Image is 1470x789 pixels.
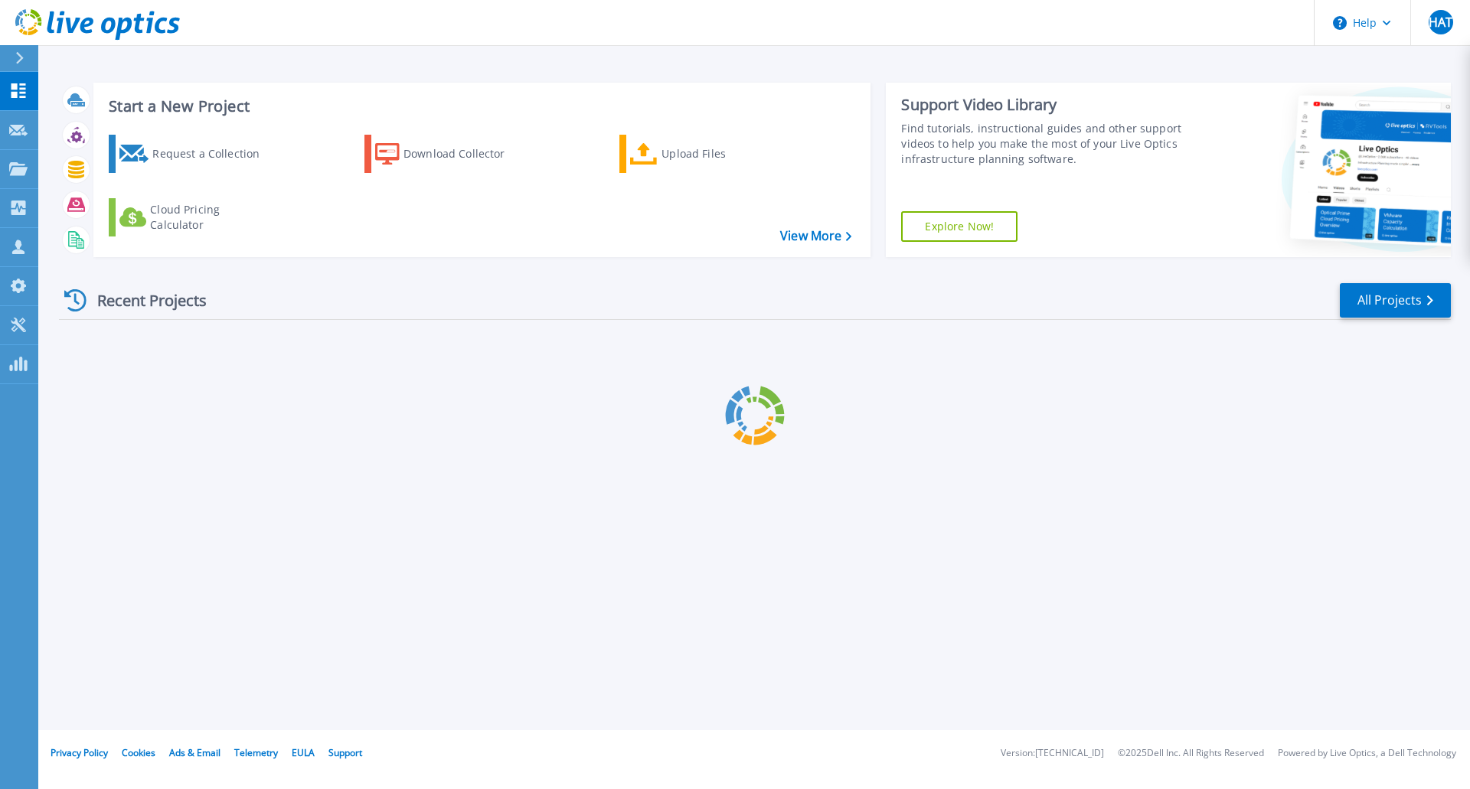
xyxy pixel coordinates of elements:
a: All Projects [1340,283,1451,318]
a: Cloud Pricing Calculator [109,198,279,236]
div: Find tutorials, instructional guides and other support videos to help you make the most of your L... [901,121,1189,167]
a: EULA [292,746,315,759]
a: Cookies [122,746,155,759]
a: Support [328,746,362,759]
span: HAT [1429,16,1452,28]
a: Request a Collection [109,135,279,173]
div: Cloud Pricing Calculator [150,202,273,233]
a: Privacy Policy [51,746,108,759]
div: Download Collector [403,139,526,169]
a: Upload Files [619,135,790,173]
a: Ads & Email [169,746,220,759]
div: Request a Collection [152,139,275,169]
a: View More [780,229,851,243]
h3: Start a New Project [109,98,851,115]
div: Support Video Library [901,95,1189,115]
li: Version: [TECHNICAL_ID] [1001,748,1104,758]
div: Recent Projects [59,282,227,319]
a: Explore Now! [901,211,1018,242]
a: Download Collector [364,135,535,173]
div: Upload Files [661,139,784,169]
a: Telemetry [234,746,278,759]
li: Powered by Live Optics, a Dell Technology [1278,748,1456,758]
li: © 2025 Dell Inc. All Rights Reserved [1118,748,1264,758]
